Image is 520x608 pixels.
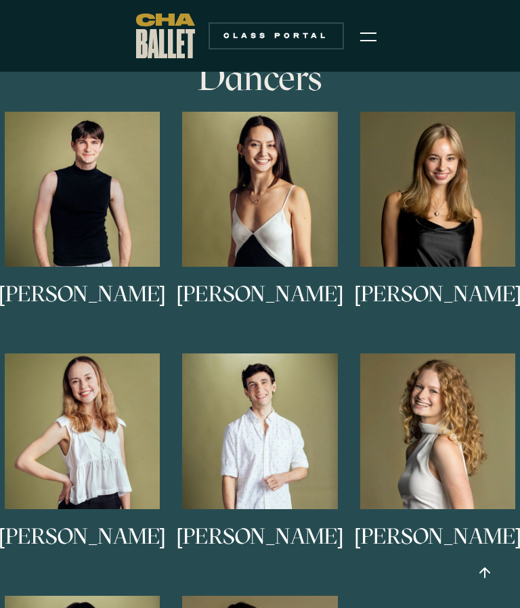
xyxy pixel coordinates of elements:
a: [PERSON_NAME] [355,353,520,575]
h3: [PERSON_NAME] [177,525,344,570]
div: menu [352,19,385,53]
a: [PERSON_NAME] [178,353,343,575]
a: [PERSON_NAME] [355,112,520,333]
h3: Dancers [40,58,480,98]
div: Class Portal [217,30,336,41]
h3: [PERSON_NAME] [177,283,344,328]
a: home [136,14,195,58]
a: Class Portal [209,22,344,49]
a: [PERSON_NAME] [178,112,343,333]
